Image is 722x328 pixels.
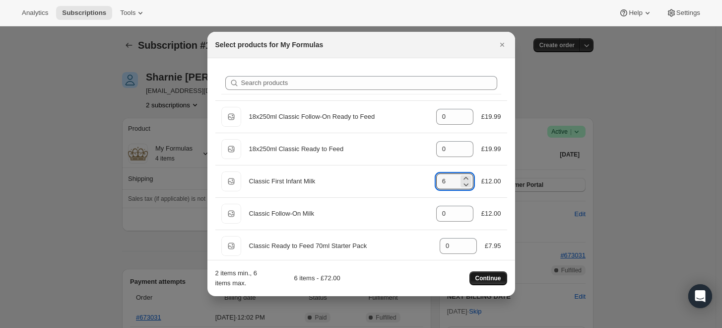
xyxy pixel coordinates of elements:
[688,284,712,308] div: Open Intercom Messenger
[481,209,501,219] div: £12.00
[22,9,48,17] span: Analytics
[249,176,428,186] div: Classic First Infant Milk
[16,6,54,20] button: Analytics
[249,112,428,122] div: 18x250ml Classic Follow-On Ready to Feed
[215,40,324,50] h2: Select products for My Formulas
[249,241,432,251] div: Classic Ready to Feed 70ml Starter Pack
[56,6,112,20] button: Subscriptions
[215,268,261,288] div: 2 items min., 6 items max.
[249,209,428,219] div: Classic Follow-On Milk
[481,176,501,186] div: £12.00
[613,6,658,20] button: Help
[62,9,106,17] span: Subscriptions
[469,271,507,285] button: Continue
[495,38,509,52] button: Close
[660,6,706,20] button: Settings
[629,9,642,17] span: Help
[114,6,151,20] button: Tools
[120,9,135,17] span: Tools
[475,274,501,282] span: Continue
[264,273,340,283] div: 6 items - £72.00
[249,144,428,154] div: 18x250ml Classic Ready to Feed
[481,112,501,122] div: £19.99
[676,9,700,17] span: Settings
[485,241,501,251] div: £7.95
[241,76,497,90] input: Search products
[481,144,501,154] div: £19.99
